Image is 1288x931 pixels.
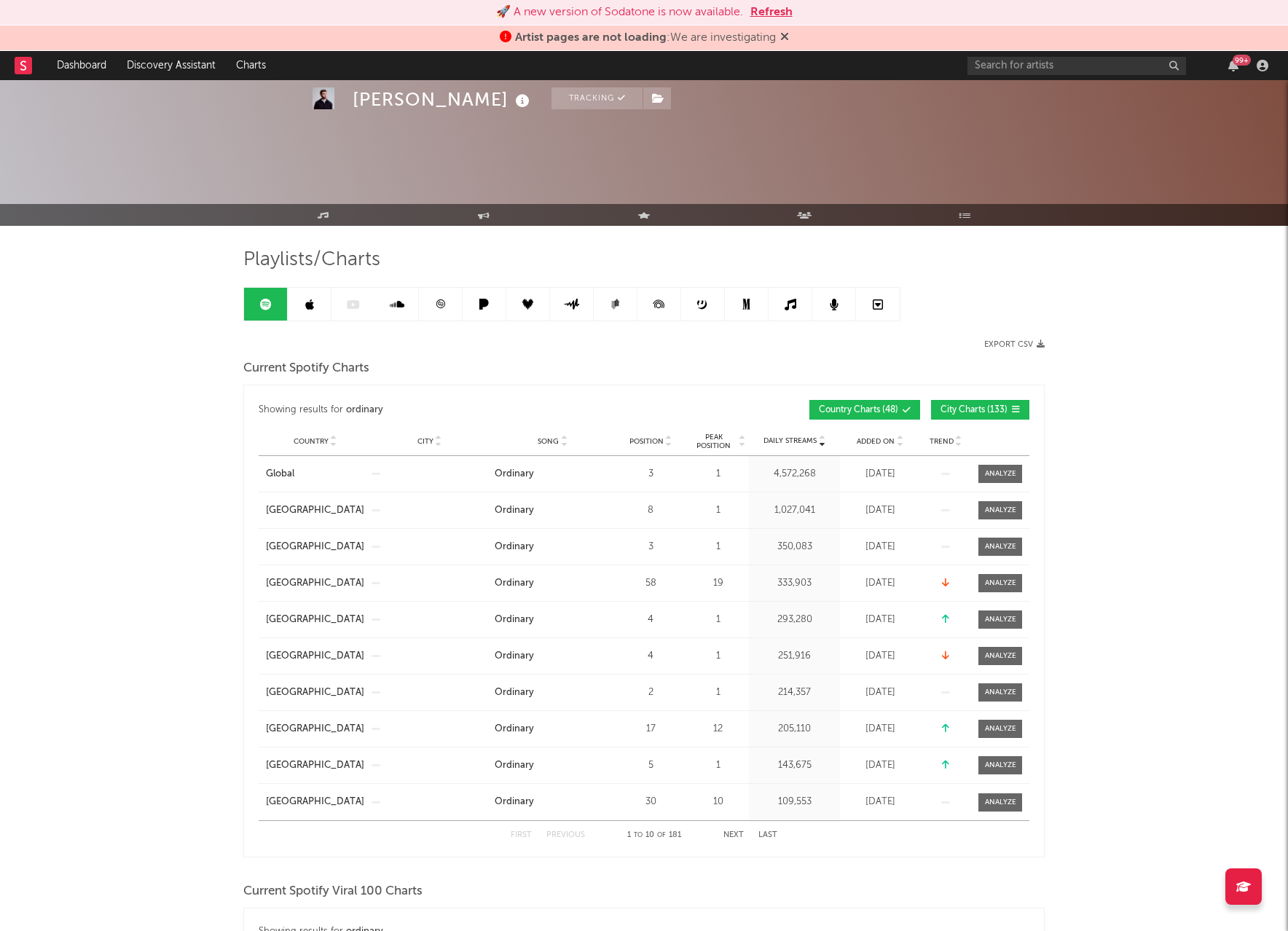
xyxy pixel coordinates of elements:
a: [GEOGRAPHIC_DATA] [266,540,364,554]
div: 1 [691,758,745,773]
div: Global [266,467,294,482]
div: 251,916 [753,649,836,664]
input: Search for artists [967,57,1186,75]
div: [DATE] [844,540,916,554]
span: Peak Position [691,433,737,450]
div: 🚀 A new version of Sodatone is now available. [496,4,743,21]
div: 214,357 [753,686,836,700]
a: Ordinary [495,795,610,809]
span: of [657,832,666,838]
a: Ordinary [495,467,610,482]
a: Ordinary [495,613,610,627]
div: 1 [691,649,745,664]
div: 1 [691,540,745,554]
div: 109,553 [753,795,836,809]
div: 205,110 [753,722,836,736]
div: [DATE] [844,576,916,591]
div: Showing results for [259,400,644,420]
div: [DATE] [844,758,916,773]
div: Ordinary [495,540,534,554]
div: 8 [618,503,683,518]
div: [DATE] [844,686,916,700]
div: 4 [618,613,683,627]
a: Charts [226,51,276,80]
span: City Charts ( 133 ) [941,406,1008,415]
div: 10 [691,795,745,809]
a: [GEOGRAPHIC_DATA] [266,758,364,773]
div: [GEOGRAPHIC_DATA] [266,649,364,664]
div: [DATE] [844,795,916,809]
button: Refresh [750,4,793,21]
a: Ordinary [495,540,610,554]
span: : We are investigating [515,32,776,44]
a: Ordinary [495,758,610,773]
div: 293,280 [753,613,836,627]
button: Country Charts(48) [809,400,920,420]
div: Ordinary [495,576,534,591]
a: Discovery Assistant [117,51,226,80]
a: Ordinary [495,649,610,664]
div: Ordinary [495,613,534,627]
span: Added On [857,437,895,446]
button: City Charts(133) [931,400,1029,420]
span: City [417,437,433,446]
span: Playlists/Charts [243,251,380,269]
div: 3 [618,540,683,554]
div: Ordinary [495,795,534,809]
div: Ordinary [495,503,534,518]
div: Ordinary [495,722,534,736]
div: 4,572,268 [753,467,836,482]
a: [GEOGRAPHIC_DATA] [266,722,364,736]
button: Export CSV [984,340,1045,349]
span: to [634,832,643,838]
div: 1 10 181 [614,827,694,844]
span: Artist pages are not loading [515,32,667,44]
div: 3 [618,467,683,482]
a: [GEOGRAPHIC_DATA] [266,503,364,518]
a: Global [266,467,364,482]
div: 5 [618,758,683,773]
a: Ordinary [495,503,610,518]
span: Song [538,437,559,446]
div: [PERSON_NAME] [353,87,533,111]
span: Trend [930,437,954,446]
div: Ordinary [495,649,534,664]
div: [DATE] [844,649,916,664]
a: [GEOGRAPHIC_DATA] [266,795,364,809]
div: Ordinary [495,686,534,700]
div: 1,027,041 [753,503,836,518]
a: [GEOGRAPHIC_DATA] [266,576,364,591]
div: Ordinary [495,467,534,482]
div: ordinary [346,401,383,419]
div: 1 [691,467,745,482]
button: First [511,831,532,839]
div: 1 [691,686,745,700]
a: Ordinary [495,722,610,736]
span: Position [629,437,664,446]
button: Previous [546,831,585,839]
span: Current Spotify Charts [243,360,369,377]
a: Ordinary [495,576,610,591]
a: [GEOGRAPHIC_DATA] [266,613,364,627]
div: 19 [691,576,745,591]
button: Next [723,831,744,839]
div: 1 [691,613,745,627]
span: Current Spotify Viral 100 Charts [243,883,423,900]
button: Last [758,831,777,839]
div: [DATE] [844,613,916,627]
a: [GEOGRAPHIC_DATA] [266,686,364,700]
div: 1 [691,503,745,518]
div: 12 [691,722,745,736]
a: Ordinary [495,686,610,700]
div: 143,675 [753,758,836,773]
div: [DATE] [844,467,916,482]
div: [DATE] [844,722,916,736]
